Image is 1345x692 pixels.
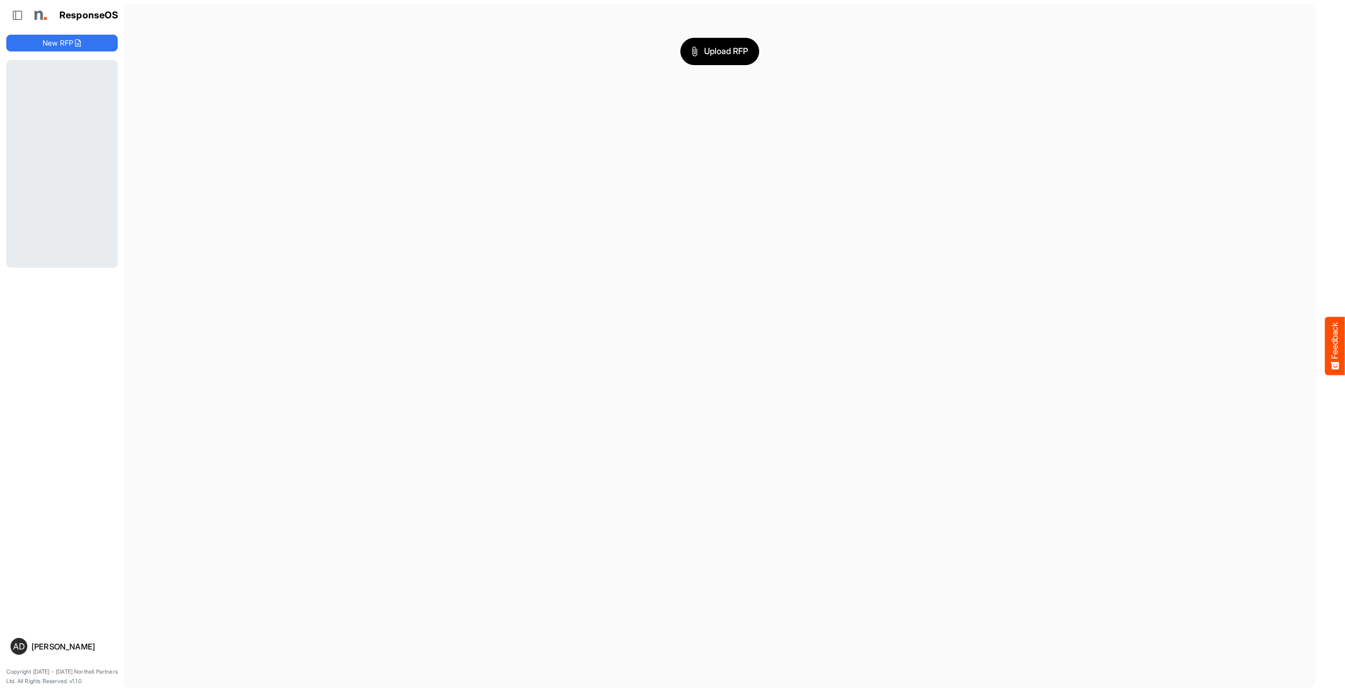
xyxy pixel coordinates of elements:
[6,667,118,686] p: Copyright [DATE] - [DATE] Northell Partners Ltd. All Rights Reserved. v1.1.0
[1325,317,1345,375] button: Feedback
[691,45,748,58] span: Upload RFP
[13,642,25,651] span: AD
[6,35,118,51] button: New RFP
[680,38,759,65] button: Upload RFP
[59,10,119,21] h1: ResponseOS
[29,5,50,26] img: Northell
[32,643,113,651] div: [PERSON_NAME]
[6,60,118,267] div: Loading...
